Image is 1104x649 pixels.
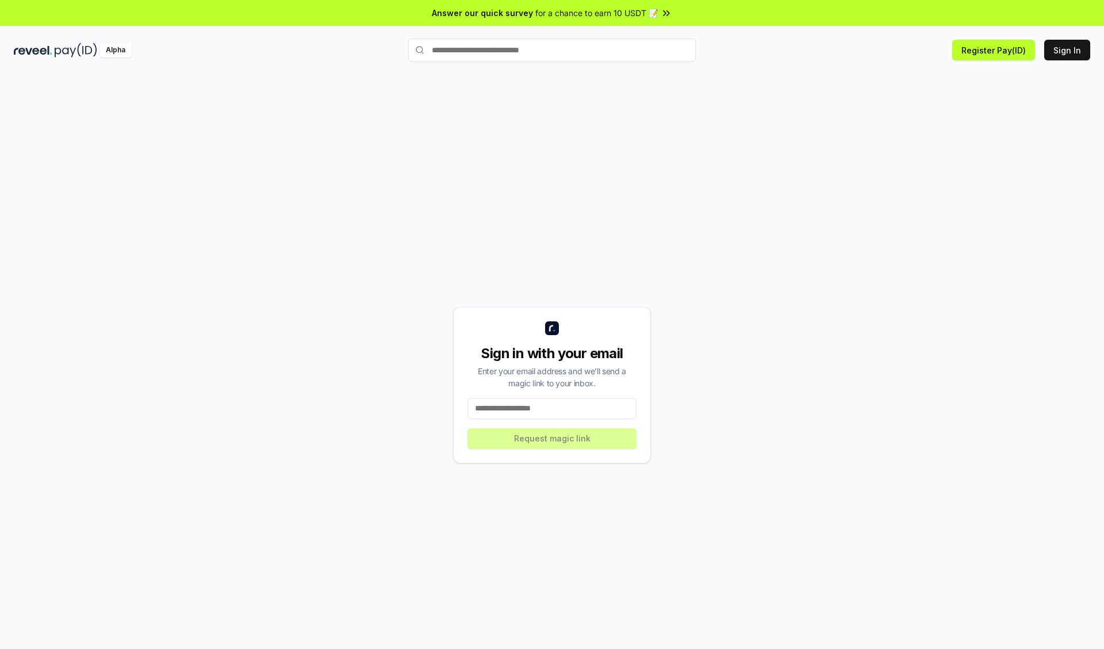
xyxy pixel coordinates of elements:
div: Enter your email address and we’ll send a magic link to your inbox. [467,365,637,389]
div: Sign in with your email [467,344,637,363]
span: for a chance to earn 10 USDT 📝 [535,7,658,19]
img: pay_id [55,43,97,57]
button: Register Pay(ID) [952,40,1035,60]
button: Sign In [1044,40,1090,60]
span: Answer our quick survey [432,7,533,19]
img: logo_small [545,321,559,335]
img: reveel_dark [14,43,52,57]
div: Alpha [99,43,132,57]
